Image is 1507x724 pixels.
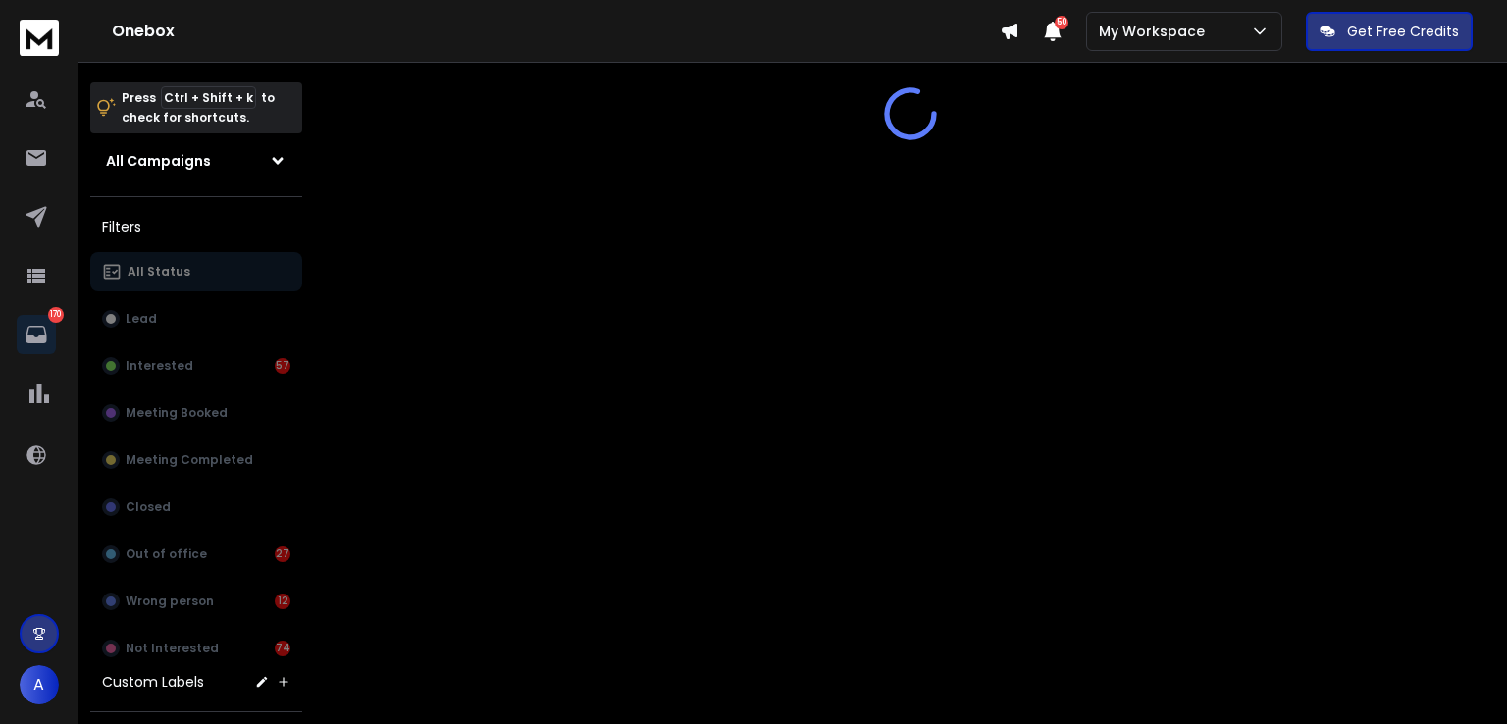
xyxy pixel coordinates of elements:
[102,672,204,692] h3: Custom Labels
[1099,22,1213,41] p: My Workspace
[20,665,59,704] button: A
[112,20,1000,43] h1: Onebox
[161,86,256,109] span: Ctrl + Shift + k
[17,315,56,354] a: 170
[106,151,211,171] h1: All Campaigns
[20,20,59,56] img: logo
[1347,22,1459,41] p: Get Free Credits
[48,307,64,323] p: 170
[122,88,275,128] p: Press to check for shortcuts.
[1306,12,1473,51] button: Get Free Credits
[90,213,302,240] h3: Filters
[1055,16,1068,29] span: 50
[90,141,302,181] button: All Campaigns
